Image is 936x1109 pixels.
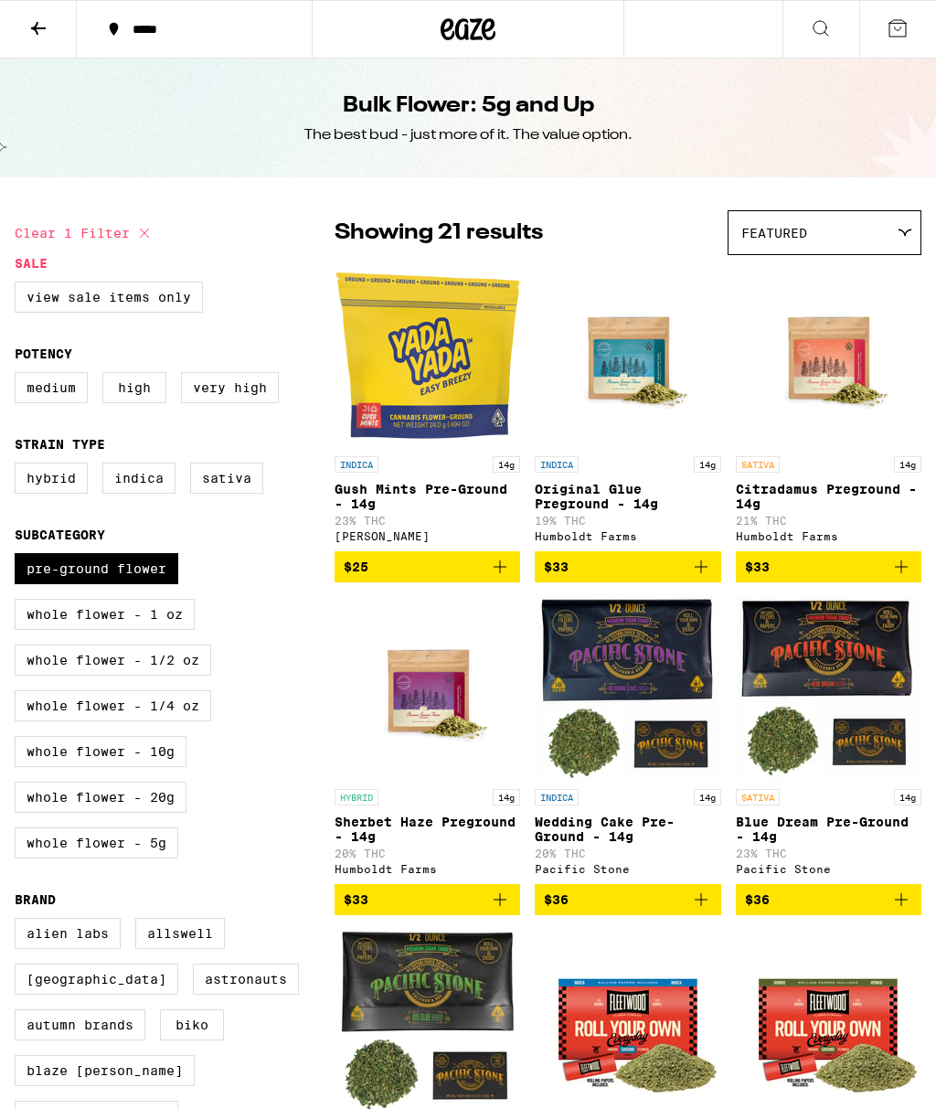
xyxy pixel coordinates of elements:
a: Open page for Blue Dream Pre-Ground - 14g from Pacific Stone [736,597,921,884]
h1: Bulk Flower: 5g and Up [343,91,594,122]
button: Add to bag [736,884,921,915]
p: INDICA [335,456,378,473]
label: High [102,372,166,403]
div: Humboldt Farms [736,530,921,542]
span: $36 [544,892,569,907]
button: Add to bag [335,884,520,915]
label: Whole Flower - 20g [15,782,186,813]
button: Add to bag [535,884,720,915]
label: Blaze [PERSON_NAME] [15,1055,195,1086]
p: Showing 21 results [335,218,543,249]
p: 21% THC [736,515,921,527]
img: Humboldt Farms - Citradamus Preground - 14g [737,264,920,447]
p: 14g [493,789,520,805]
legend: Sale [15,256,48,271]
legend: Strain Type [15,437,105,452]
p: Original Glue Preground - 14g [535,482,720,511]
a: Open page for Citradamus Preground - 14g from Humboldt Farms [736,264,921,551]
p: HYBRID [335,789,378,805]
div: The best bud - just more of it. The value option. [304,125,633,145]
label: Hybrid [15,463,88,494]
p: SATIVA [736,789,780,805]
p: Gush Mints Pre-Ground - 14g [335,482,520,511]
label: Indica [102,463,175,494]
label: Whole Flower - 5g [15,827,178,858]
p: SATIVA [736,456,780,473]
label: Sativa [190,463,263,494]
p: Wedding Cake Pre-Ground - 14g [535,815,720,844]
p: 14g [694,456,721,473]
p: 14g [894,789,921,805]
label: Whole Flower - 10g [15,736,186,767]
p: Blue Dream Pre-Ground - 14g [736,815,921,844]
div: [PERSON_NAME] [335,530,520,542]
a: Open page for Gush Mints Pre-Ground - 14g from Yada Yada [335,264,520,551]
img: Humboldt Farms - Sherbet Haze Preground - 14g [336,597,519,780]
label: Medium [15,372,88,403]
label: Whole Flower - 1/4 oz [15,690,211,721]
div: Pacific Stone [736,863,921,875]
p: 23% THC [736,848,921,859]
img: Yada Yada - Gush Mints Pre-Ground - 14g [336,264,519,447]
p: Citradamus Preground - 14g [736,482,921,511]
img: Pacific Stone - Blue Dream Pre-Ground - 14g [737,597,920,780]
legend: Potency [15,347,72,361]
a: Open page for Original Glue Preground - 14g from Humboldt Farms [535,264,720,551]
a: Open page for Sherbet Haze Preground - 14g from Humboldt Farms [335,597,520,884]
label: Alien Labs [15,918,121,949]
label: [GEOGRAPHIC_DATA] [15,964,178,995]
label: Allswell [135,918,225,949]
label: Whole Flower - 1/2 oz [15,645,211,676]
p: INDICA [535,789,579,805]
span: $36 [745,892,770,907]
label: Astronauts [193,964,299,995]
legend: Subcategory [15,528,105,542]
p: 14g [493,456,520,473]
span: $33 [544,560,569,574]
p: Sherbet Haze Preground - 14g [335,815,520,844]
span: $25 [344,560,368,574]
p: INDICA [535,456,579,473]
label: Whole Flower - 1 oz [15,599,195,630]
button: Add to bag [736,551,921,582]
button: Add to bag [335,551,520,582]
p: 14g [694,789,721,805]
label: Very High [181,372,279,403]
a: Open page for Wedding Cake Pre-Ground - 14g from Pacific Stone [535,597,720,884]
div: Humboldt Farms [535,530,720,542]
div: Pacific Stone [535,863,720,875]
button: Clear 1 filter [15,210,155,256]
span: $33 [344,892,368,907]
label: View Sale Items Only [15,282,203,313]
img: Humboldt Farms - Original Glue Preground - 14g [537,264,719,447]
label: Biko [160,1009,224,1040]
span: Featured [741,226,807,240]
img: Pacific Stone - Wedding Cake Pre-Ground - 14g [537,597,719,780]
span: $33 [745,560,770,574]
legend: Brand [15,892,56,907]
p: 23% THC [335,515,520,527]
label: Autumn Brands [15,1009,145,1040]
p: 20% THC [335,848,520,859]
button: Add to bag [535,551,720,582]
div: Humboldt Farms [335,863,520,875]
label: Pre-ground Flower [15,553,178,584]
p: 20% THC [535,848,720,859]
p: 19% THC [535,515,720,527]
p: 14g [894,456,921,473]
